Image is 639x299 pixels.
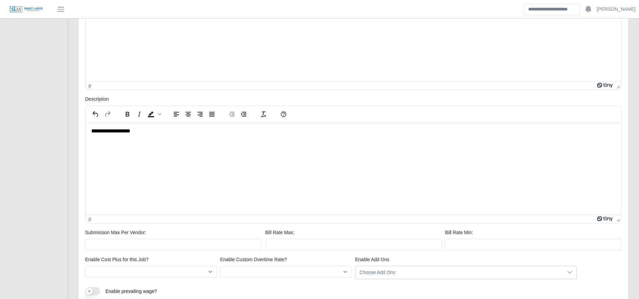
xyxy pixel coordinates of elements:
[258,109,269,119] button: Clear formatting
[524,3,580,15] input: Search
[85,229,146,236] label: Submission Max Per Vendor:
[90,109,101,119] button: Undo
[182,109,194,119] button: Align center
[105,289,157,294] span: Enable prevailing wage?
[89,216,91,222] div: p
[171,109,182,119] button: Align left
[614,81,621,90] div: Press the Up and Down arrow keys to resize the editor.
[238,109,249,119] button: Increase indent
[85,96,109,103] label: Description
[445,229,473,236] label: Bill Rate Min:
[194,109,206,119] button: Align right
[226,109,238,119] button: Decrease indent
[614,215,621,223] div: Press the Up and Down arrow keys to resize the editor.
[102,109,113,119] button: Redo
[355,266,563,279] div: Choose Add Ons
[122,109,133,119] button: Bold
[278,109,289,119] button: Help
[355,256,389,263] label: Enable Add Ons
[85,256,149,263] label: Enable Cost Plus for this Job?
[597,6,636,13] a: [PERSON_NAME]
[85,287,100,295] button: Enable prevailing wage?
[86,122,621,215] iframe: Rich Text Area
[145,109,162,119] div: Background color Black
[597,216,614,222] a: Powered by Tiny
[206,109,218,119] button: Justify
[133,109,145,119] button: Italic
[265,229,294,236] label: Bill Rate Max:
[220,256,287,263] label: Enable Custom Overtime Rate?
[9,6,43,13] img: SLM Logo
[597,83,614,88] a: Powered by Tiny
